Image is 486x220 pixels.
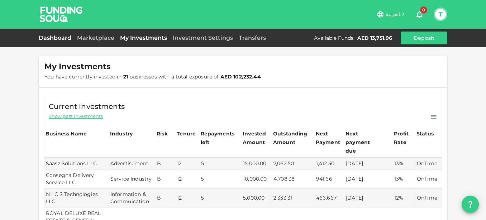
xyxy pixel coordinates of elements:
[44,62,111,72] span: My Investments
[344,188,393,207] td: [DATE]
[344,158,393,169] td: [DATE]
[316,129,343,147] div: Next Payment
[156,169,176,188] td: B
[273,129,309,147] div: Outstanding Amount
[346,129,381,155] div: Next payment due
[44,169,109,188] td: Consegna Delivery Service LLC
[199,169,242,188] td: 5
[44,73,261,80] span: You have currently invested in businesses with a total exposure of
[420,6,427,14] span: 0
[110,129,133,138] div: Industry
[416,129,434,138] div: Status
[177,129,196,138] div: Tenure
[157,129,171,138] div: Risk
[242,158,272,169] td: 15,000.00
[200,129,236,147] div: Repayments left
[415,188,442,207] td: OnTime
[156,188,176,207] td: B
[109,188,156,207] td: Information & Commuication
[314,34,354,42] div: Available Funds :
[415,158,442,169] td: OnTime
[44,158,109,169] td: Saasz Solutions LLC
[394,129,414,147] div: Profit Rate
[462,196,479,213] button: question
[315,188,344,207] td: 466.667
[272,169,315,188] td: 4,708.38
[199,158,242,169] td: 5
[435,9,446,20] button: T
[170,34,236,41] a: Investment Settings
[243,129,271,147] div: Invested Amount
[344,169,393,188] td: [DATE]
[357,34,392,42] div: AED 13,751.96
[386,11,400,18] span: العربية
[199,188,242,207] td: 5
[109,169,156,188] td: Service Industry
[412,7,427,21] button: 0
[393,158,415,169] td: 13%
[49,101,125,112] span: Current Investments
[176,188,199,207] td: 12
[74,34,117,41] a: Marketplace
[242,169,272,188] td: 10,000.00
[46,129,87,138] div: Business Name
[242,188,272,207] td: 5,000.00
[39,34,74,41] a: Dashboard
[176,158,199,169] td: 12
[272,188,315,207] td: 2,333.31
[109,158,156,169] td: Advertisement
[220,73,261,80] strong: AED 102,232.44
[49,113,103,120] span: Show past investments
[156,158,176,169] td: B
[272,158,315,169] td: 7,062.50
[176,169,199,188] td: 12
[44,188,109,207] td: N I C S Technologies LLC
[401,32,447,44] button: Deposit
[236,34,269,41] a: Transfers
[117,34,170,41] a: My Investments
[315,169,344,188] td: 941.66
[393,169,415,188] td: 13%
[123,73,128,80] strong: 21
[393,188,415,207] td: 12%
[415,169,442,188] td: OnTime
[315,158,344,169] td: 1,412.50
